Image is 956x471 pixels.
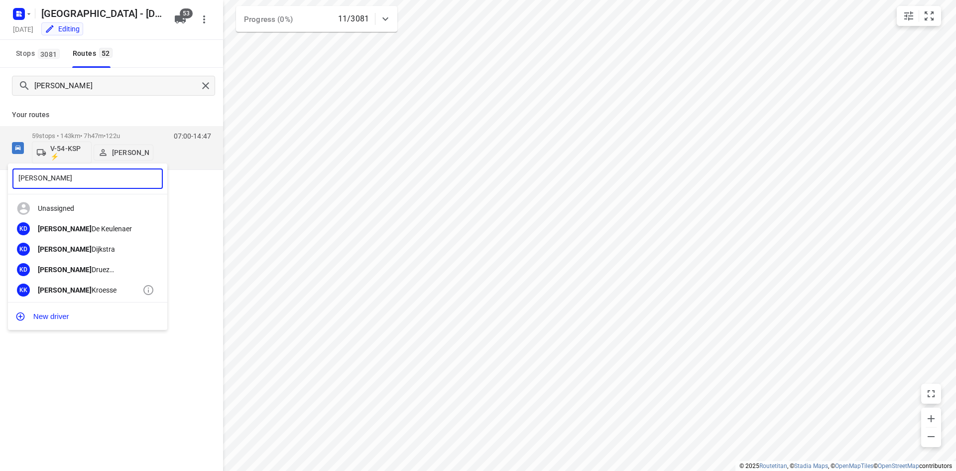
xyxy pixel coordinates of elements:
[38,266,142,274] div: Druez ([GEOGRAPHIC_DATA])
[17,284,30,297] div: KK
[8,198,167,219] div: Unassigned
[38,266,92,274] b: [PERSON_NAME]
[8,239,167,259] div: KD[PERSON_NAME]Dijkstra
[38,225,92,233] b: [PERSON_NAME]
[8,300,167,320] div: KS[PERSON_NAME][PERSON_NAME]
[8,259,167,280] div: KD[PERSON_NAME]Druez ([GEOGRAPHIC_DATA])
[38,225,142,233] div: De Keulenaer
[8,307,167,326] button: New driver
[17,222,30,235] div: KD
[38,204,142,212] div: Unassigned
[38,286,142,294] div: Kroesse
[8,219,167,239] div: KD[PERSON_NAME]De Keulenaer
[17,243,30,256] div: KD
[12,168,163,189] input: Assign to...
[38,245,142,253] div: Dijkstra
[8,280,167,300] div: KK[PERSON_NAME]Kroesse
[38,245,92,253] b: [PERSON_NAME]
[17,263,30,276] div: KD
[38,286,92,294] b: [PERSON_NAME]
